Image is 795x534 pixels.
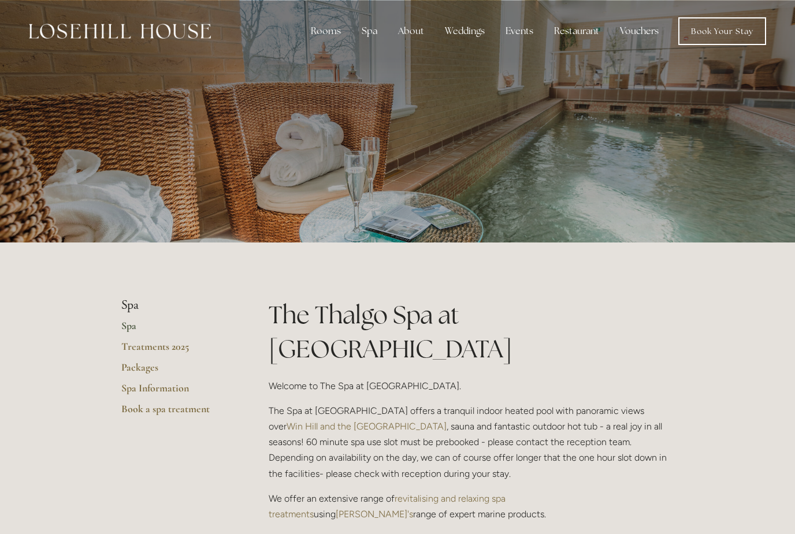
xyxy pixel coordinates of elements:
[121,382,232,402] a: Spa Information
[269,298,674,366] h1: The Thalgo Spa at [GEOGRAPHIC_DATA]
[336,509,413,520] a: [PERSON_NAME]'s
[121,402,232,423] a: Book a spa treatment
[352,20,387,43] div: Spa
[302,20,350,43] div: Rooms
[121,298,232,313] li: Spa
[269,491,674,522] p: We offer an extensive range of using range of expert marine products.
[389,20,433,43] div: About
[287,421,447,432] a: Win Hill and the [GEOGRAPHIC_DATA]
[496,20,543,43] div: Events
[269,403,674,481] p: The Spa at [GEOGRAPHIC_DATA] offers a tranquil indoor heated pool with panoramic views over , sau...
[29,24,211,39] img: Losehill House
[269,378,674,394] p: Welcome to The Spa at [GEOGRAPHIC_DATA].
[121,361,232,382] a: Packages
[121,340,232,361] a: Treatments 2025
[545,20,608,43] div: Restaurant
[678,17,766,45] a: Book Your Stay
[121,319,232,340] a: Spa
[611,20,668,43] a: Vouchers
[436,20,494,43] div: Weddings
